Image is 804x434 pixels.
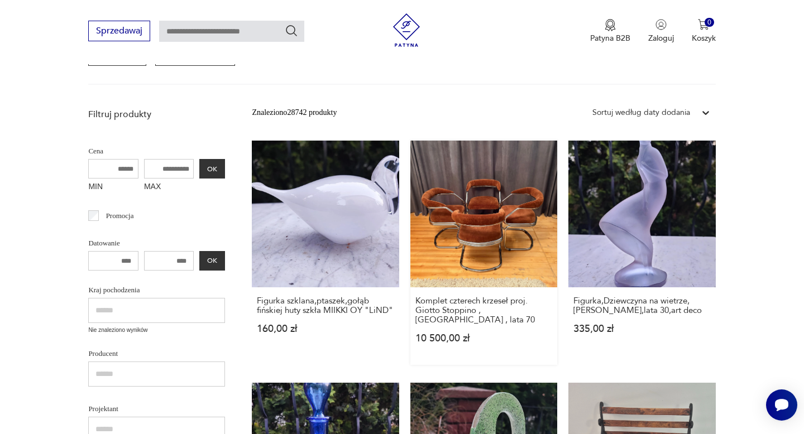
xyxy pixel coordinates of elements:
button: OK [199,159,225,179]
iframe: Smartsupp widget button [766,389,797,421]
p: Projektant [88,403,225,415]
div: Sortuj według daty dodania [592,107,690,119]
button: 0Koszyk [692,19,716,44]
p: Datowanie [88,237,225,249]
a: Ikona medaluPatyna B2B [590,19,630,44]
img: Patyna - sklep z meblami i dekoracjami vintage [390,13,423,47]
p: Zaloguj [648,33,674,44]
h3: Komplet czterech krzeseł proj. Giotto Stoppino , [GEOGRAPHIC_DATA] , lata 70 [415,296,552,325]
a: Komplet czterech krzeseł proj. Giotto Stoppino , Włochy , lata 70Komplet czterech krzeseł proj. G... [410,141,557,365]
button: Patyna B2B [590,19,630,44]
h3: Figurka szklana,ptaszek,gołąb fińskiej huty szkła MIIKKI OY "LiND" [257,296,394,315]
img: Ikona koszyka [698,19,709,30]
p: 10 500,00 zł [415,334,552,343]
p: 335,00 zł [573,324,710,334]
div: 0 [705,18,714,27]
p: Kraj pochodzenia [88,284,225,296]
img: Ikona medalu [605,19,616,31]
a: Sprzedawaj [88,28,150,36]
p: Koszyk [692,33,716,44]
p: Producent [88,348,225,360]
button: Sprzedawaj [88,21,150,41]
button: Zaloguj [648,19,674,44]
p: 160,00 zł [257,324,394,334]
p: Cena [88,145,225,157]
a: Figurka szklana,ptaszek,gołąb fińskiej huty szkła MIIKKI OY "LiND"Figurka szklana,ptaszek,gołąb f... [252,141,399,365]
button: Szukaj [285,24,298,37]
a: Figurka,Dziewczyna na wietrze,Kurt Schlevogt,lata 30,art decoFigurka,Dziewczyna na wietrze,[PERSO... [568,141,715,365]
button: OK [199,251,225,271]
label: MAX [144,179,194,196]
h3: Figurka,Dziewczyna na wietrze,[PERSON_NAME],lata 30,art deco [573,296,710,315]
p: Patyna B2B [590,33,630,44]
div: Znaleziono 28742 produkty [252,107,337,119]
label: MIN [88,179,138,196]
p: Nie znaleziono wyników [88,326,225,335]
img: Ikonka użytkownika [655,19,667,30]
p: Promocja [106,210,134,222]
p: Filtruj produkty [88,108,225,120]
